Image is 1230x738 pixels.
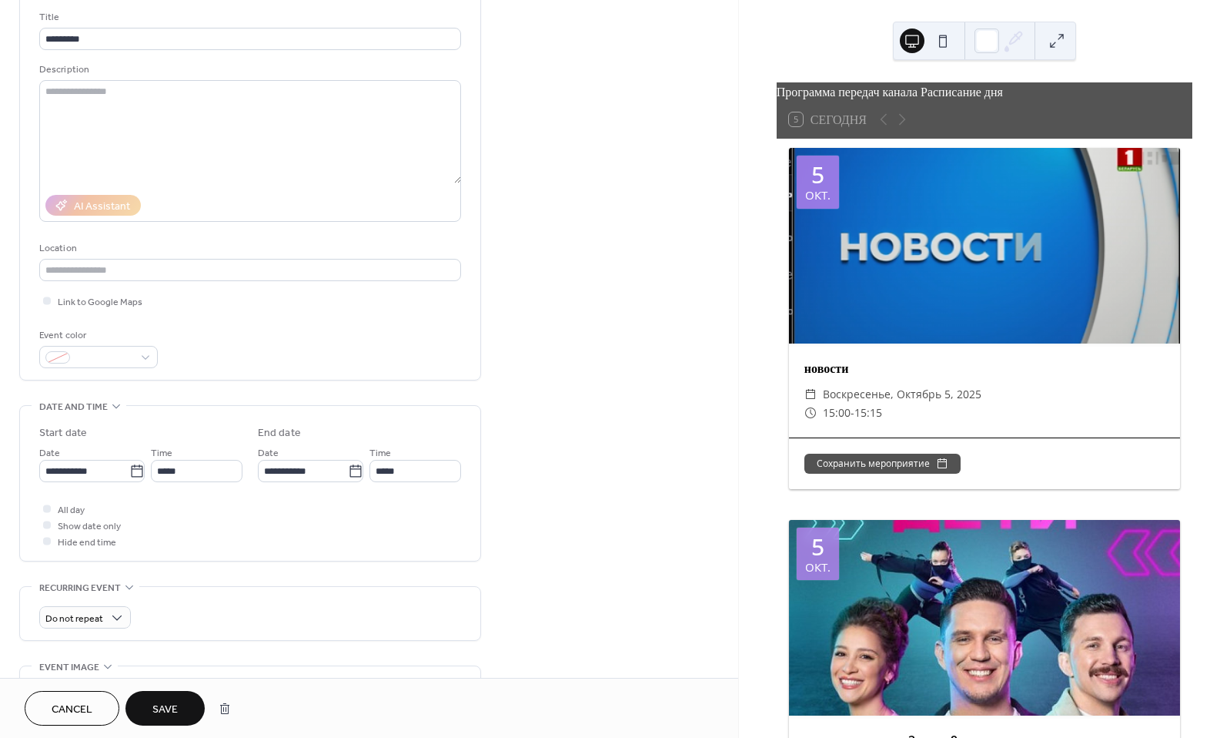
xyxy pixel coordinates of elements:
[811,163,824,186] div: 5
[52,702,92,718] span: Cancel
[58,294,142,310] span: Link to Google Maps
[58,502,85,518] span: All day
[258,445,279,461] span: Date
[823,385,981,404] span: воскресенье, октябрь 5, 2025
[777,82,1192,101] div: Программа передач канала Расписание дня
[39,580,121,596] span: Recurring event
[805,190,831,201] div: окт.
[58,518,121,535] span: Show date only
[39,659,99,676] span: Event image
[58,535,116,551] span: Hide end time
[39,9,458,25] div: Title
[39,425,87,441] div: Start date
[39,445,60,461] span: Date
[811,535,824,559] div: 5
[258,425,301,441] div: End date
[125,691,205,726] button: Save
[152,702,178,718] span: Save
[823,404,851,422] span: 15:00
[804,454,961,474] button: Сохранить мероприятие
[789,359,1180,377] div: новости
[39,399,108,415] span: Date and time
[39,240,458,257] div: Location
[45,610,103,628] span: Do not repeat
[25,691,119,726] button: Cancel
[804,404,817,422] div: ​
[804,385,817,404] div: ​
[151,445,172,461] span: Time
[805,562,831,573] div: окт.
[39,327,155,344] div: Event color
[39,62,458,78] div: Description
[369,445,391,461] span: Time
[854,404,882,422] span: 15:15
[851,404,854,422] span: -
